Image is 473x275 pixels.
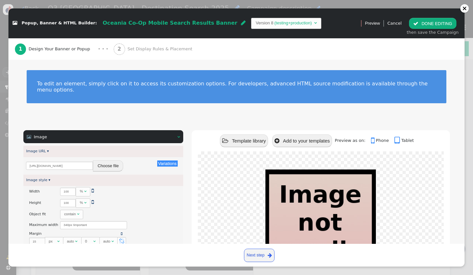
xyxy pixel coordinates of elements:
div: contain [64,211,76,217]
span:  [27,135,31,139]
button: Choose file [93,160,123,171]
b: 1 [19,46,22,52]
a:  [121,232,122,236]
span:  [75,239,77,243]
span: Set Display Rules & Placement [127,46,195,52]
span:  [241,20,246,25]
span: Object fit [29,212,46,216]
button: DONE EDITING [409,18,456,29]
a:  [92,200,94,204]
span:  [222,138,228,144]
b: 2 [118,46,121,52]
div: 0 [85,239,92,244]
a: Image style ▾ [26,178,50,182]
span:  [275,138,279,144]
div: To edit an element, simply click on it to access its customization options. For developers, advan... [37,81,436,93]
span: Margin [29,231,42,236]
a: 2 Set Display Rules & Placement [114,38,206,60]
div: auto [67,239,74,244]
a: Next step [244,249,275,262]
span: Height [29,201,41,205]
span:  [93,239,96,243]
span:  [77,212,79,216]
div: then save the Campaign [407,29,459,36]
div: % [80,200,83,206]
span:  [92,188,94,193]
span: Popup, Banner & HTML Builder: [22,21,97,26]
a: Phone [371,138,393,143]
div: · · · [98,45,108,53]
a: Cancel [387,21,402,26]
span: Image [34,134,47,139]
td: Version 8 [256,20,273,26]
span:  [371,136,376,145]
span: Preview as on: [335,138,370,143]
div: % [80,189,83,194]
a: 1 Design Your Banner or Popup · · · [15,38,114,60]
span:  [413,21,418,26]
span:  [84,201,86,205]
a:  [92,189,94,193]
div: auto [103,239,110,244]
span: Design Your Banner or Popup [29,46,93,52]
span:  [57,239,59,243]
button: Template library [220,134,268,147]
a: Preview [365,18,380,29]
span: Preview [365,20,380,27]
span:  [13,21,17,25]
a: Tablet [394,138,414,143]
span:  [314,21,317,25]
div: px [49,239,56,244]
span: Width [29,189,40,194]
a: Image URL ▾ [26,149,49,153]
span:  [394,136,401,145]
span: Oceania Co-Op Mobile Search Results Banner [103,20,237,26]
span: Maximum width [29,223,58,227]
span:  [268,252,272,259]
span:  [119,239,124,244]
span:  [177,135,180,139]
span:  [84,189,86,193]
button: Variations [157,160,178,167]
td: (testing+production) [274,20,313,26]
button: Add to your templates [272,134,332,147]
span:  [111,239,114,243]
